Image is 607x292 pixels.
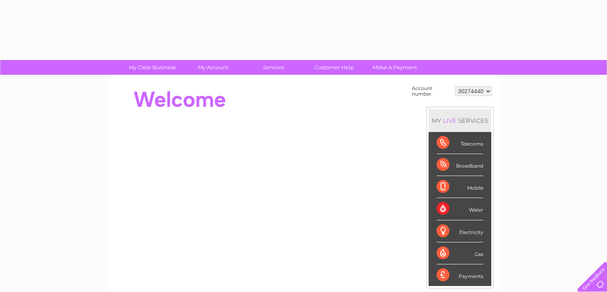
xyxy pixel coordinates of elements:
a: Customer Help [301,60,367,75]
div: Gas [437,242,483,264]
div: Mobile [437,176,483,198]
td: Account number [410,84,453,99]
a: Make A Payment [362,60,428,75]
div: Water [437,198,483,220]
div: Broadband [437,154,483,176]
div: Payments [437,264,483,286]
div: Telecoms [437,132,483,154]
div: LIVE [441,117,458,124]
div: Electricity [437,220,483,242]
div: MY SERVICES [429,109,491,132]
a: My Account [180,60,246,75]
a: My Clear Business [119,60,185,75]
a: Services [241,60,306,75]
